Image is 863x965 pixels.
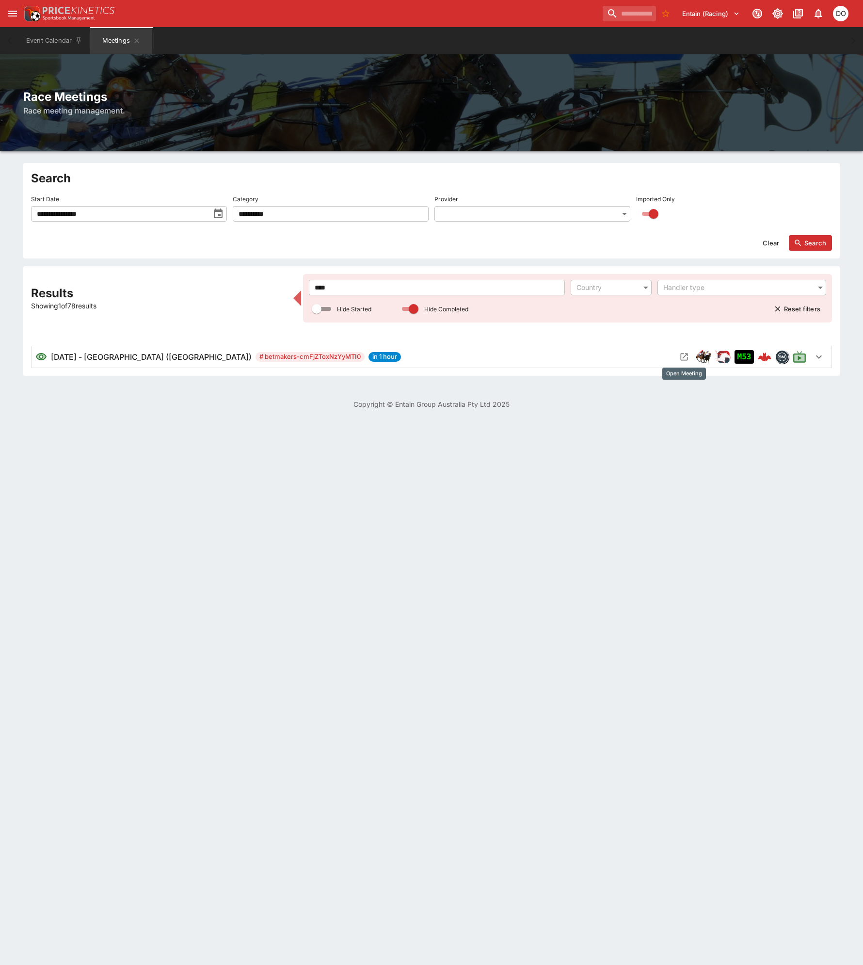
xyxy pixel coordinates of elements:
[23,105,840,116] h6: Race meeting management.
[256,352,365,362] span: # betmakers-cmFjZToxNzYyMTI0
[51,351,252,363] h6: [DATE] - [GEOGRAPHIC_DATA] ([GEOGRAPHIC_DATA])
[715,349,731,365] div: ParallelRacing Handler
[368,352,401,362] span: in 1 hour
[434,195,458,203] p: Provider
[789,235,832,251] button: Search
[576,283,637,292] div: Country
[696,349,711,365] img: horse_racing.png
[31,301,288,311] p: Showing 1 of 78 results
[768,301,826,317] button: Reset filters
[20,27,88,54] button: Event Calendar
[676,6,746,21] button: Select Tenant
[43,16,95,20] img: Sportsbook Management
[758,350,771,364] img: logo-cerberus--red.svg
[662,368,706,380] div: Open Meeting
[21,4,41,23] img: PriceKinetics Logo
[830,3,851,24] button: Daniel Olerenshaw
[658,6,673,21] button: No Bookmarks
[603,6,656,21] input: search
[663,283,811,292] div: Handler type
[715,349,731,365] img: racing.png
[696,349,711,365] div: horse_racing
[793,350,806,364] svg: Live
[775,350,789,364] div: betmakers
[31,195,59,203] p: Start Date
[833,6,848,21] div: Daniel Olerenshaw
[35,351,47,363] svg: Visible
[769,5,786,22] button: Toggle light/dark mode
[735,350,754,364] div: Imported to Jetbet as OPEN
[776,351,788,363] img: betmakers.png
[676,349,692,365] button: Open Meeting
[43,7,114,14] img: PriceKinetics
[636,195,675,203] p: Imported Only
[209,205,227,223] button: toggle date time picker
[757,235,785,251] button: Clear
[4,5,21,22] button: open drawer
[424,305,468,313] p: Hide Completed
[789,5,807,22] button: Documentation
[31,286,288,301] h2: Results
[337,305,371,313] p: Hide Started
[90,27,152,54] button: Meetings
[23,89,840,104] h2: Race Meetings
[233,195,258,203] p: Category
[810,5,827,22] button: Notifications
[749,5,766,22] button: Connected to PK
[31,171,832,186] h2: Search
